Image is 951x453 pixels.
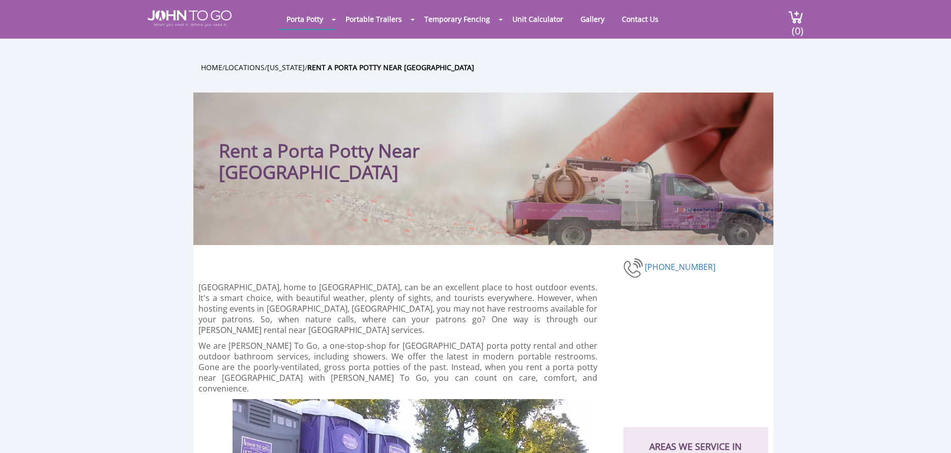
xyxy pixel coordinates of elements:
[623,257,645,279] img: phone-number
[908,400,951,442] iframe: Live Chat Button
[307,63,474,72] a: Rent a Porta Potty Near [GEOGRAPHIC_DATA]
[494,150,768,245] img: Truck
[225,63,265,72] a: Locations
[201,62,781,73] ul: / / /
[267,63,305,72] a: [US_STATE]
[201,63,222,72] a: Home
[788,10,803,24] img: cart a
[279,9,331,29] a: Porta Potty
[148,10,232,26] img: JOHN to go
[791,16,803,38] span: (0)
[573,9,612,29] a: Gallery
[417,9,498,29] a: Temporary Fencing
[338,9,410,29] a: Portable Trailers
[505,9,571,29] a: Unit Calculator
[198,341,598,394] p: We are [PERSON_NAME] To Go, a one-stop-shop for [GEOGRAPHIC_DATA] porta potty rental and other ou...
[645,261,715,272] a: [PHONE_NUMBER]
[198,282,598,336] p: [GEOGRAPHIC_DATA], home to [GEOGRAPHIC_DATA], can be an excellent place to host outdoor events. I...
[219,113,547,183] h1: Rent a Porta Potty Near [GEOGRAPHIC_DATA]
[614,9,666,29] a: Contact Us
